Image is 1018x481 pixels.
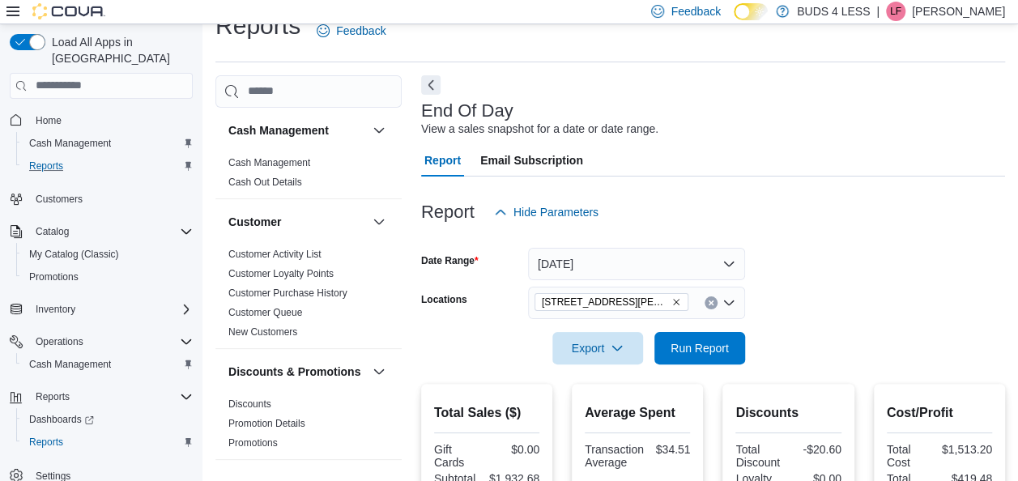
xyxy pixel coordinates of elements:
a: New Customers [228,326,297,338]
button: Remove 7500 LUNDY'S LANE UNIT C14-E from selection in this group [671,297,681,307]
button: Reports [16,431,199,453]
button: Export [552,332,643,364]
span: Reports [29,436,63,449]
button: Cash Management [228,122,366,138]
h3: Report [421,202,475,222]
span: Report [424,144,461,177]
span: [STREET_ADDRESS][PERSON_NAME] [542,294,668,310]
img: Cova [32,3,105,19]
span: Reports [23,156,193,176]
h2: Discounts [735,403,841,423]
a: Cash Management [23,355,117,374]
a: Home [29,111,68,130]
span: Inventory [36,303,75,316]
span: Home [36,114,62,127]
span: Load All Apps in [GEOGRAPHIC_DATA] [45,34,193,66]
p: [PERSON_NAME] [912,2,1005,21]
button: Clear input [705,296,718,309]
a: Customers [29,189,89,209]
span: Promotions [23,267,193,287]
span: Customer Loyalty Points [228,267,334,280]
button: Home [3,109,199,132]
div: Gift Cards [434,443,483,469]
span: Cash Management [23,355,193,374]
span: Feedback [336,23,385,39]
a: Customer Purchase History [228,287,347,299]
button: Inventory [29,300,82,319]
a: Cash Management [228,157,310,168]
input: Dark Mode [734,3,768,20]
span: Promotion Details [228,417,305,430]
span: Customer Queue [228,306,302,319]
a: Dashboards [16,408,199,431]
span: Export [562,332,633,364]
div: -$20.60 [792,443,841,456]
button: Operations [29,332,90,351]
div: Total Discount [735,443,785,469]
button: Cash Management [369,121,389,140]
span: Promotions [228,436,278,449]
button: Operations [3,330,199,353]
a: Customer Activity List [228,249,322,260]
div: View a sales snapshot for a date or date range. [421,121,658,138]
span: My Catalog (Classic) [23,245,193,264]
button: Cash Management [16,353,199,376]
a: Customer Loyalty Points [228,268,334,279]
span: 7500 LUNDY'S LANE UNIT C14-E [535,293,688,311]
span: Reports [23,432,193,452]
span: Cash Out Details [228,176,302,189]
h3: Discounts & Promotions [228,364,360,380]
button: Cash Management [16,132,199,155]
a: Feedback [310,15,392,47]
h3: End Of Day [421,101,513,121]
button: My Catalog (Classic) [16,243,199,266]
button: Reports [29,387,76,407]
button: Discounts & Promotions [228,364,366,380]
span: Dashboards [23,410,193,429]
div: $1,513.20 [942,443,992,456]
h3: Customer [228,214,281,230]
button: Reports [3,385,199,408]
div: Cash Management [215,153,402,198]
p: | [876,2,880,21]
a: Promotions [23,267,85,287]
button: Customer [228,214,366,230]
a: Cash Management [23,134,117,153]
span: Dashboards [29,413,94,426]
span: Customers [36,193,83,206]
span: Reports [29,387,193,407]
a: Promotions [228,437,278,449]
span: Cash Management [29,358,111,371]
a: Cash Out Details [228,177,302,188]
button: Catalog [29,222,75,241]
span: Discounts [228,398,271,411]
button: Customers [3,187,199,211]
span: Reports [36,390,70,403]
button: Hide Parameters [488,196,605,228]
h2: Cost/Profit [887,403,992,423]
span: Home [29,110,193,130]
span: Inventory [29,300,193,319]
span: Cash Management [29,137,111,150]
a: Customer Queue [228,307,302,318]
button: Open list of options [722,296,735,309]
button: Run Report [654,332,745,364]
span: Feedback [671,3,720,19]
a: Reports [23,432,70,452]
h3: Cash Management [228,122,329,138]
button: Promotions [16,266,199,288]
div: Customer [215,245,402,348]
span: Operations [29,332,193,351]
p: BUDS 4 LESS [797,2,870,21]
h2: Total Sales ($) [434,403,539,423]
label: Date Range [421,254,479,267]
button: Catalog [3,220,199,243]
button: [DATE] [528,248,745,280]
span: LF [890,2,901,21]
div: Leeanne Finn [886,2,905,21]
div: $0.00 [490,443,539,456]
a: Dashboards [23,410,100,429]
span: Customer Activity List [228,248,322,261]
